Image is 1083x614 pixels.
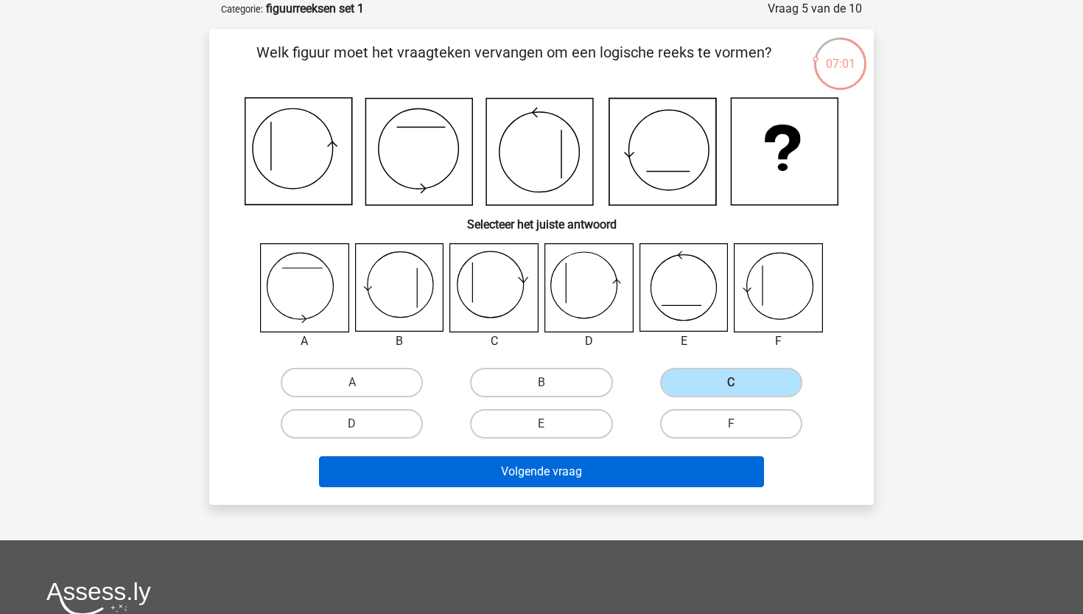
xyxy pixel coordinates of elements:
[660,368,802,397] label: C
[723,332,834,350] div: F
[233,41,795,86] p: Welk figuur moet het vraagteken vervangen om een logische reeks te vormen?
[813,36,868,73] div: 07:01
[233,206,850,231] h6: Selecteer het juiste antwoord
[470,409,612,439] label: E
[660,409,802,439] label: F
[249,332,360,350] div: A
[344,332,455,350] div: B
[266,1,364,15] strong: figuurreeksen set 1
[438,332,550,350] div: C
[221,4,263,15] small: Categorie:
[470,368,612,397] label: B
[628,332,740,350] div: E
[533,332,645,350] div: D
[281,368,423,397] label: A
[319,456,765,487] button: Volgende vraag
[281,409,423,439] label: D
